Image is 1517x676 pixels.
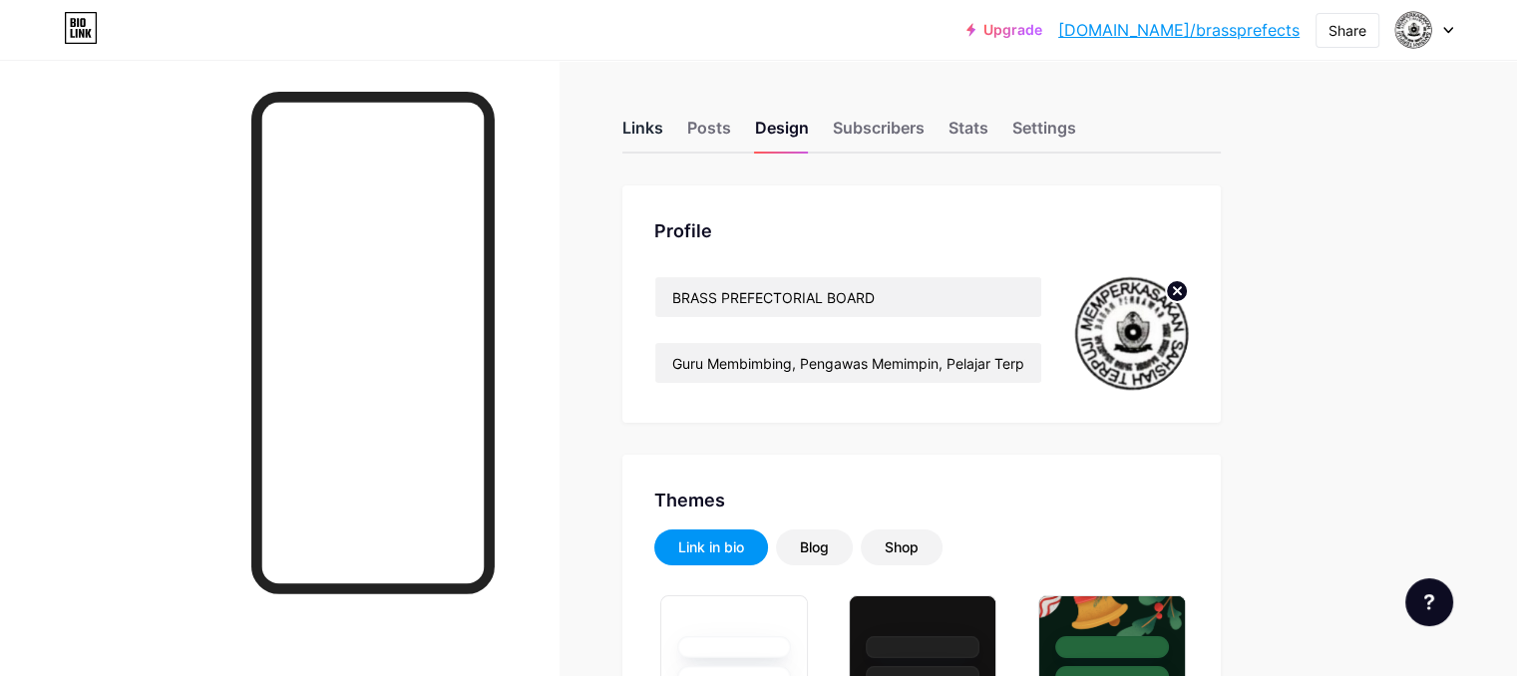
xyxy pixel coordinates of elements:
[800,537,829,557] div: Blog
[655,277,1041,317] input: Name
[1328,20,1366,41] div: Share
[1074,276,1189,391] img: brassprefects
[755,116,809,152] div: Design
[687,116,731,152] div: Posts
[1012,116,1076,152] div: Settings
[654,487,1189,513] div: Themes
[885,537,919,557] div: Shop
[1058,18,1300,42] a: [DOMAIN_NAME]/brassprefects
[622,116,663,152] div: Links
[655,343,1041,383] input: Bio
[1394,11,1432,49] img: brassprefects
[833,116,925,152] div: Subscribers
[948,116,988,152] div: Stats
[678,537,744,557] div: Link in bio
[966,22,1042,38] a: Upgrade
[654,217,1189,244] div: Profile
